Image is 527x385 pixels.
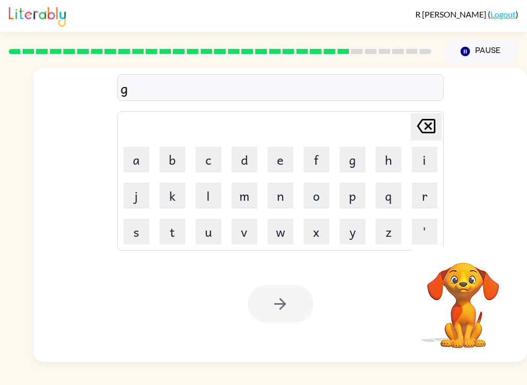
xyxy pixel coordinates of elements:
[304,183,329,208] button: o
[9,4,66,27] img: Literably
[376,147,401,172] button: h
[196,219,221,244] button: u
[415,9,518,19] div: ( )
[196,183,221,208] button: l
[160,219,185,244] button: t
[196,147,221,172] button: c
[376,219,401,244] button: z
[232,147,257,172] button: d
[268,183,293,208] button: n
[232,183,257,208] button: m
[160,147,185,172] button: b
[124,219,149,244] button: s
[304,147,329,172] button: f
[412,247,515,349] video: Your browser must support playing .mp4 files to use Literably. Please try using another browser.
[412,147,437,172] button: i
[444,40,518,63] button: Pause
[268,219,293,244] button: w
[124,147,149,172] button: a
[415,9,488,19] span: R [PERSON_NAME]
[268,147,293,172] button: e
[304,219,329,244] button: x
[412,183,437,208] button: r
[376,183,401,208] button: q
[340,147,365,172] button: g
[160,183,185,208] button: k
[340,219,365,244] button: y
[232,219,257,244] button: v
[120,77,441,99] div: g
[124,183,149,208] button: j
[412,219,437,244] button: '
[340,183,365,208] button: p
[490,9,516,19] a: Logout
